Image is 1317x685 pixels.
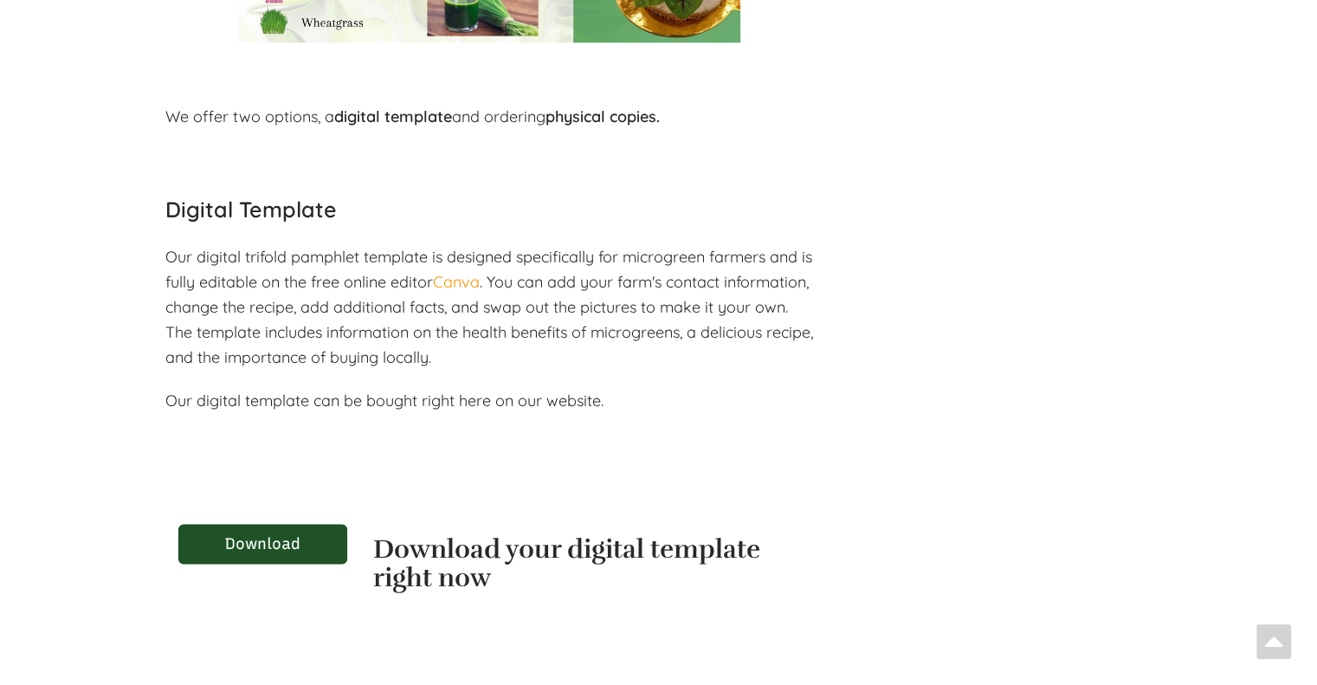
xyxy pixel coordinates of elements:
strong: Download your digital template right now [373,533,760,594]
strong: Digital Template [165,196,337,223]
strong: physical copies. [546,107,660,126]
a: Download [178,524,347,564]
a: Canva [433,272,480,292]
span: We offer two options, a and ordering [165,107,660,126]
span: Our digital trifold pamphlet template is designed specifically for microgreen farmers and is full... [165,247,813,366]
span: Our digital template can be bought right here on our website. [165,391,604,410]
strong: digital template [334,107,452,126]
